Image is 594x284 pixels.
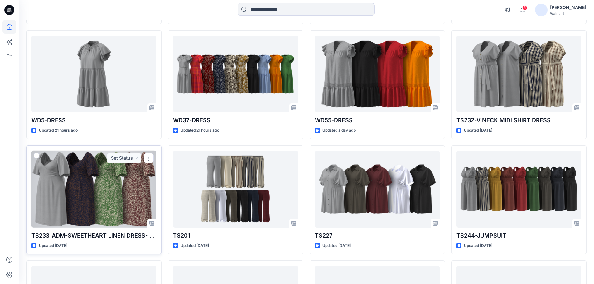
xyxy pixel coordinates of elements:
p: Updated 21 hours ago [39,127,78,134]
p: Updated [DATE] [181,243,209,249]
p: TS227 [315,231,440,240]
a: WD37-DRESS [173,36,298,113]
p: TS233_ADM-SWEETHEART LINEN DRESS- ([DATE]) 1X [31,231,156,240]
a: TS232-V NECK MIDI SHIRT DRESS [456,36,581,113]
p: Updated [DATE] [39,243,67,249]
a: TS201 [173,151,298,228]
a: TS244-JUMPSUIT [456,151,581,228]
a: TS227 [315,151,440,228]
p: Updated a day ago [322,127,356,134]
a: TS233_ADM-SWEETHEART LINEN DRESS- (22-06-25) 1X [31,151,156,228]
span: 5 [522,5,527,10]
a: WD55-DRESS [315,36,440,113]
p: WD37-DRESS [173,116,298,125]
img: avatar [535,4,548,16]
p: WD5-DRESS [31,116,156,125]
p: Updated [DATE] [464,243,492,249]
div: Walmart [550,11,586,16]
p: TS232-V NECK MIDI SHIRT DRESS [456,116,581,125]
p: TS201 [173,231,298,240]
a: WD5-DRESS [31,36,156,113]
p: TS244-JUMPSUIT [456,231,581,240]
p: Updated 21 hours ago [181,127,219,134]
div: [PERSON_NAME] [550,4,586,11]
p: WD55-DRESS [315,116,440,125]
p: Updated [DATE] [464,127,492,134]
p: Updated [DATE] [322,243,351,249]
